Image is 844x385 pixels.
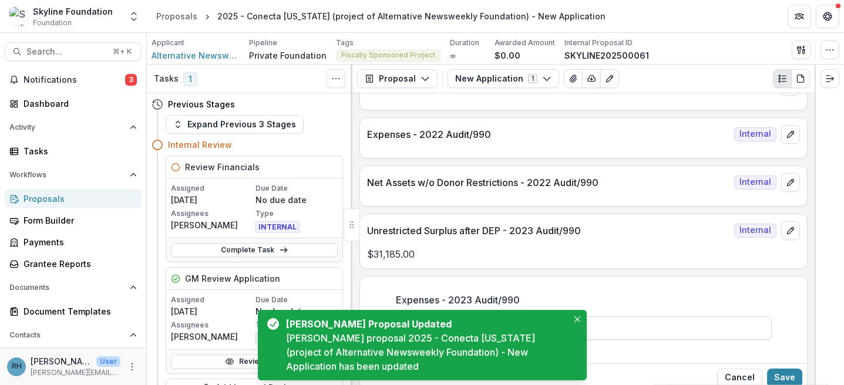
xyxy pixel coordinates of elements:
button: Get Help [816,5,839,28]
span: Search... [26,47,106,57]
button: Notifications3 [5,70,142,89]
p: No due date [255,194,338,206]
p: ∞ [450,49,456,62]
p: SKYLINE202500061 [564,49,649,62]
button: edit [781,125,800,144]
p: [DATE] [171,194,253,206]
h5: Review Financials [185,161,260,173]
img: Skyline Foundation [9,7,28,26]
button: New Application1 [448,69,559,88]
div: Proposals [156,10,197,22]
span: Foundation [33,18,72,28]
button: PDF view [791,69,810,88]
p: Type [255,320,338,330]
span: 1 [183,72,197,86]
p: Internal Proposal ID [564,38,633,48]
p: $0.00 [495,49,520,62]
a: Grantee Reports [5,254,142,273]
button: Edit as form [600,69,619,88]
button: Open entity switcher [126,5,142,28]
p: Private Foundation [249,49,327,62]
a: Complete Task [171,243,338,257]
button: Toggle View Cancelled Tasks [327,69,345,88]
a: Form Builder [5,211,142,230]
div: Skyline Foundation [33,5,113,18]
a: Proposals [152,8,202,25]
h3: Tasks [154,74,179,84]
p: [PERSON_NAME][EMAIL_ADDRESS][DOMAIN_NAME] [31,367,120,378]
span: Documents [9,283,125,292]
p: Expenses - 2022 Audit/990 [367,127,729,141]
p: Assigned [171,295,253,305]
p: Unrestricted Surplus after DEP - 2023 Audit/990 [367,224,729,238]
a: Proposals [5,189,142,208]
div: Form Builder [23,214,132,227]
a: Payments [5,232,142,252]
a: Document Templates [5,302,142,321]
span: Workflows [9,171,125,179]
div: ⌘ + K [110,45,134,58]
p: [PERSON_NAME] [171,219,253,231]
button: Open Workflows [5,166,142,184]
button: Expand right [821,69,839,88]
p: Assignees [171,208,253,219]
span: INTERNAL [255,221,300,233]
button: edit [781,221,800,240]
button: Open Activity [5,118,142,137]
span: 3 [125,74,137,86]
h4: Previous Stages [168,98,235,110]
a: Dashboard [5,94,142,113]
div: [PERSON_NAME] Proposal Updated [286,317,563,331]
p: Assignees [171,320,253,330]
div: [PERSON_NAME] proposal 2025 - Conecta [US_STATE] (project of Alternative Newsweekly Foundation) -... [286,331,568,373]
p: Type [255,208,338,219]
p: Expenses - 2023 Audit/990 [396,293,520,307]
div: Payments [23,236,132,248]
div: 2025 - Conecta [US_STATE] (project of Alternative Newsweekly Foundation) - New Application [217,10,606,22]
button: Expand Previous 3 Stages [166,115,304,134]
span: Contacts [9,331,125,339]
a: Alternative Newsweekly Foundation [152,49,240,62]
p: Awarded Amount [495,38,555,48]
button: Proposal [357,69,438,88]
p: Due Date [255,295,338,305]
p: $31,185.00 [367,247,800,261]
p: User [96,356,120,367]
span: Activity [9,123,125,131]
button: More [125,360,139,374]
p: Pipeline [249,38,277,48]
span: Fiscally Sponsored Project [341,51,435,59]
span: Internal [734,175,776,190]
span: Internal [734,224,776,238]
div: Grantee Reports [23,258,132,270]
button: Close [570,312,584,326]
div: Proposals [23,192,132,205]
p: [PERSON_NAME] [31,355,92,367]
p: Due Date [255,183,338,194]
button: Partners [788,5,811,28]
p: No due date [255,305,338,318]
div: Dashboard [23,97,132,110]
div: Tasks [23,145,132,157]
p: Applicant [152,38,184,48]
div: Roxanne Hanson [12,363,22,370]
p: [DATE] [171,305,253,318]
h5: GM Review Application [185,272,280,285]
nav: breadcrumb [152,8,610,25]
p: [PERSON_NAME] [171,330,253,343]
p: Net Assets w/o Donor Restrictions - 2022 Audit/990 [367,175,729,190]
button: View Attached Files [564,69,583,88]
p: Assigned [171,183,253,194]
button: Search... [5,42,142,61]
h4: Internal Review [168,139,232,151]
button: edit [781,173,800,192]
a: Tasks [5,141,142,161]
div: Document Templates [23,305,132,318]
button: Open Documents [5,278,142,297]
span: Internal [734,127,776,141]
a: Review Task [171,354,338,369]
button: Open Contacts [5,326,142,345]
span: INTERNAL [255,333,300,345]
p: Duration [450,38,479,48]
